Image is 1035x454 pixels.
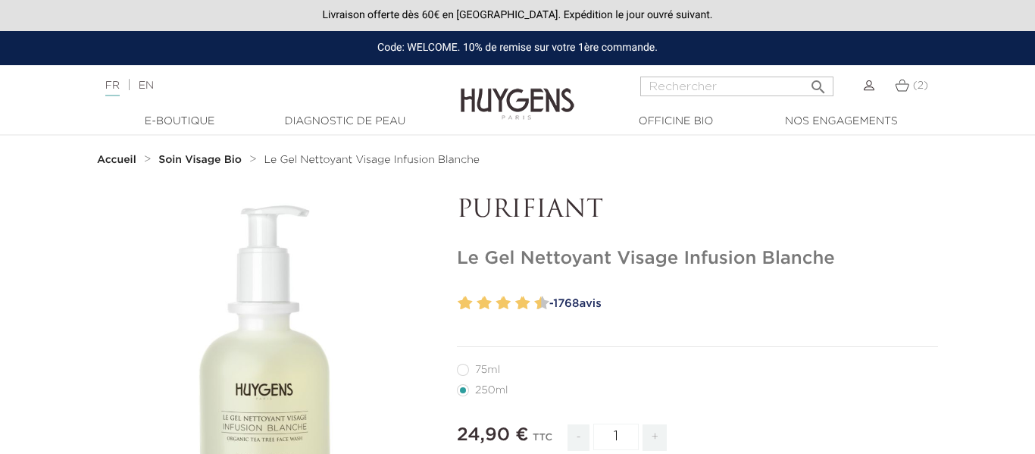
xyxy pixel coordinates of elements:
a: (2) [895,80,928,92]
label: 8 [518,293,530,315]
label: 4 [480,293,492,315]
img: Huygens [461,64,574,122]
label: 9 [531,293,536,315]
a: -1768avis [544,293,938,315]
span: + [643,424,667,451]
a: Officine Bio [600,114,752,130]
h1: Le Gel Nettoyant Visage Infusion Blanche [457,248,938,270]
div: | [98,77,420,95]
label: 2 [461,293,473,315]
a: EN [139,80,154,91]
p: PURIFIANT [457,196,938,225]
label: 7 [512,293,517,315]
span: Le Gel Nettoyant Visage Infusion Blanche [264,155,480,165]
span: 1768 [553,298,579,309]
input: Quantité [593,424,639,450]
strong: Accueil [97,155,136,165]
a: Accueil [97,154,139,166]
label: 1 [455,293,460,315]
span: 24,90 € [457,426,529,444]
strong: Soin Visage Bio [158,155,242,165]
a: E-Boutique [104,114,255,130]
label: 75ml [457,364,518,376]
span: (2) [913,80,928,91]
a: FR [105,80,120,96]
label: 6 [499,293,511,315]
button:  [805,72,832,92]
label: 250ml [457,384,526,396]
a: Nos engagements [765,114,917,130]
span: - [568,424,589,451]
label: 3 [474,293,479,315]
label: 5 [493,293,499,315]
a: Diagnostic de peau [269,114,421,130]
a: Soin Visage Bio [158,154,245,166]
label: 10 [538,293,549,315]
a: Le Gel Nettoyant Visage Infusion Blanche [264,154,480,166]
i:  [809,74,827,92]
input: Rechercher [640,77,833,96]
